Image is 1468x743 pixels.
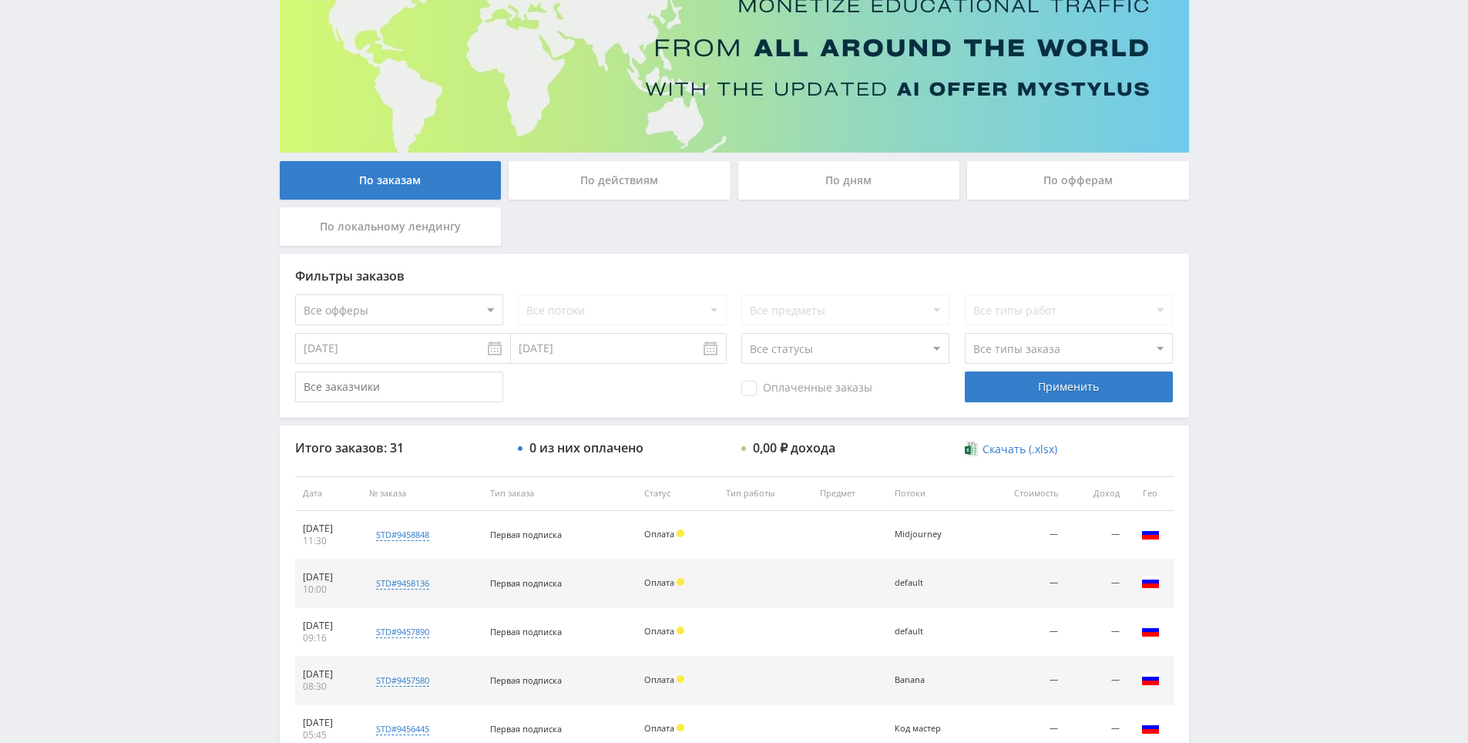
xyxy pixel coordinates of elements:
div: По локальному лендингу [280,207,502,246]
div: Применить [965,371,1173,402]
img: rus.png [1141,621,1160,640]
div: По заказам [280,161,502,200]
div: 08:30 [303,681,354,693]
img: rus.png [1141,718,1160,737]
th: Тип работы [718,476,812,511]
th: Гео [1127,476,1174,511]
span: Первая подписка [490,577,562,589]
th: Тип заказа [482,476,637,511]
div: default [895,627,964,637]
td: — [979,657,1066,705]
div: 10:00 [303,583,354,596]
img: rus.png [1141,524,1160,543]
div: 0 из них оплачено [529,441,643,455]
div: [DATE] [303,523,354,535]
th: Потоки [887,476,979,511]
div: Код мастер [895,724,964,734]
div: 09:16 [303,632,354,644]
div: По дням [738,161,960,200]
span: Холд [677,530,684,537]
span: Холд [677,675,684,683]
img: rus.png [1141,573,1160,591]
td: — [1066,560,1127,608]
span: Оплата [644,674,674,685]
th: Стоимость [979,476,1066,511]
span: Холд [677,578,684,586]
span: Первая подписка [490,723,562,735]
div: 11:30 [303,535,354,547]
span: Оплата [644,722,674,734]
img: xlsx [965,441,978,456]
div: По действиям [509,161,731,200]
th: Доход [1066,476,1127,511]
th: Статус [637,476,718,511]
div: Итого заказов: 31 [295,441,503,455]
div: [DATE] [303,571,354,583]
span: Оплата [644,528,674,540]
div: Фильтры заказов [295,269,1174,283]
div: 0,00 ₽ дохода [753,441,835,455]
td: — [1066,657,1127,705]
span: Первая подписка [490,674,562,686]
div: [DATE] [303,717,354,729]
th: Предмет [812,476,887,511]
span: Первая подписка [490,529,562,540]
div: [DATE] [303,620,354,632]
span: Оплата [644,577,674,588]
th: Дата [295,476,362,511]
td: — [1066,608,1127,657]
div: std#9457890 [376,626,429,638]
th: № заказа [361,476,482,511]
div: std#9458136 [376,577,429,590]
span: Холд [677,627,684,634]
input: Все заказчики [295,371,503,402]
a: Скачать (.xlsx) [965,442,1057,457]
td: — [979,560,1066,608]
img: rus.png [1141,670,1160,688]
div: std#9456445 [376,723,429,735]
div: [DATE] [303,668,354,681]
div: Banana [895,675,964,685]
div: Midjourney [895,530,964,540]
span: Холд [677,724,684,731]
div: 05:45 [303,729,354,741]
div: std#9458848 [376,529,429,541]
span: Первая подписка [490,626,562,637]
div: По офферам [967,161,1189,200]
td: — [979,608,1066,657]
div: default [895,578,964,588]
div: std#9457580 [376,674,429,687]
span: Скачать (.xlsx) [983,443,1057,456]
td: — [1066,511,1127,560]
span: Оплата [644,625,674,637]
td: — [979,511,1066,560]
span: Оплаченные заказы [741,381,872,396]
